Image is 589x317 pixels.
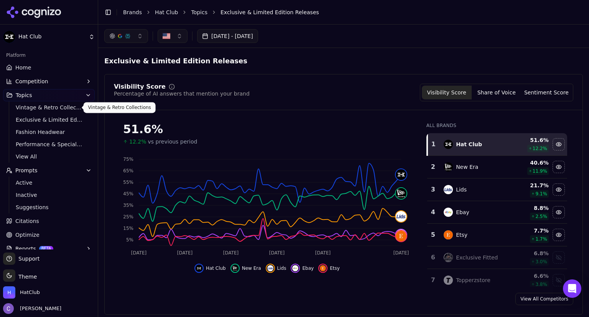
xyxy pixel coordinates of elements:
[444,140,453,149] img: hat club
[563,279,581,298] div: Open Intercom Messenger
[16,153,82,160] span: View All
[3,31,15,43] img: Hat Club
[16,104,82,111] span: Vintage & Retro Collections
[3,75,95,88] button: Competition
[3,303,14,314] img: Chris Hayes
[206,265,226,271] span: Hat Club
[114,84,166,90] div: Visibility Score
[430,208,436,217] div: 4
[533,168,547,174] span: 11.9 %
[13,190,86,200] a: Inactive
[15,78,48,85] span: Competition
[513,182,549,189] div: 21.7 %
[196,265,202,271] img: hat club
[430,276,436,285] div: 7
[3,286,15,299] img: HatClub
[292,265,298,271] img: ebay
[444,208,453,217] img: ebay
[3,286,40,299] button: Open organization switcher
[513,272,549,280] div: 6.6 %
[131,250,147,256] tspan: [DATE]
[426,122,567,129] div: All Brands
[15,274,37,280] span: Theme
[15,231,39,239] span: Optimize
[148,138,197,145] span: vs previous period
[177,250,193,256] tspan: [DATE]
[302,265,314,271] span: Ebay
[535,191,547,197] span: 9.1 %
[277,265,286,271] span: Lids
[396,231,406,241] img: etsy
[427,269,567,292] tr: 7topperzstoreTopperzstore6.6%3.8%Show topperzstore data
[123,122,411,136] div: 51.6%
[3,164,95,177] button: Prompts
[194,264,226,273] button: Hide hat club data
[123,157,133,162] tspan: 75%
[396,211,406,222] img: lids
[3,229,95,241] a: Optimize
[291,264,314,273] button: Hide ebay data
[320,265,326,271] img: etsy
[17,305,61,312] span: [PERSON_NAME]
[427,156,567,178] tr: 2new eraNew Era40.6%11.9%Hide new era data
[522,86,571,99] button: Sentiment Score
[13,127,86,137] a: Fashion Headwear
[553,206,565,218] button: Hide ebay data
[3,89,95,101] button: Topics
[456,163,478,171] div: New Era
[472,86,522,99] button: Share of Voice
[427,201,567,224] tr: 4ebayEbay8.8%2.5%Hide ebay data
[223,250,239,256] tspan: [DATE]
[535,281,547,287] span: 3.8 %
[3,49,95,61] div: Platform
[13,151,86,162] a: View All
[20,289,40,296] span: HatClub
[422,86,472,99] button: Visibility Score
[444,185,453,194] img: lids
[13,202,86,213] a: Suggestions
[456,186,467,193] div: Lids
[16,128,82,136] span: Fashion Headwear
[15,255,39,263] span: Support
[15,64,31,71] span: Home
[393,250,409,256] tspan: [DATE]
[13,177,86,188] a: Active
[513,227,549,234] div: 7.7 %
[163,32,170,40] img: United States
[16,91,32,99] span: Topics
[553,251,565,264] button: Show exclusive fitted data
[553,274,565,286] button: Show topperzstore data
[3,303,61,314] button: Open user button
[553,183,565,196] button: Hide lids data
[267,265,273,271] img: lids
[155,8,178,16] a: Hat Club
[535,213,547,220] span: 2.5 %
[16,179,82,187] span: Active
[197,29,258,43] button: [DATE] - [DATE]
[553,229,565,241] button: Hide etsy data
[13,102,86,113] a: Vintage & Retro Collections
[15,167,38,174] span: Prompts
[444,230,453,239] img: etsy
[123,214,133,220] tspan: 25%
[533,145,547,152] span: 12.2 %
[330,265,340,271] span: Etsy
[123,9,142,15] a: Brands
[88,104,151,111] p: Vintage & Retro Collections
[3,243,95,255] button: ReportsBETA
[513,159,549,167] div: 40.6 %
[444,276,453,285] img: topperzstore
[431,140,436,149] div: 1
[430,230,436,239] div: 5
[123,180,133,185] tspan: 55%
[104,54,261,68] span: Exclusive & Limited Edition Releases
[16,140,82,148] span: Performance & Specialty Headwear
[126,237,133,243] tspan: 5%
[427,224,567,246] tr: 5etsyEtsy7.7%1.7%Hide etsy data
[396,169,406,180] img: hat club
[513,136,549,144] div: 51.6 %
[427,133,567,156] tr: 1hat clubHat Club51.6%12.2%Hide hat club data
[242,265,261,271] span: New Era
[430,162,436,172] div: 2
[430,185,436,194] div: 3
